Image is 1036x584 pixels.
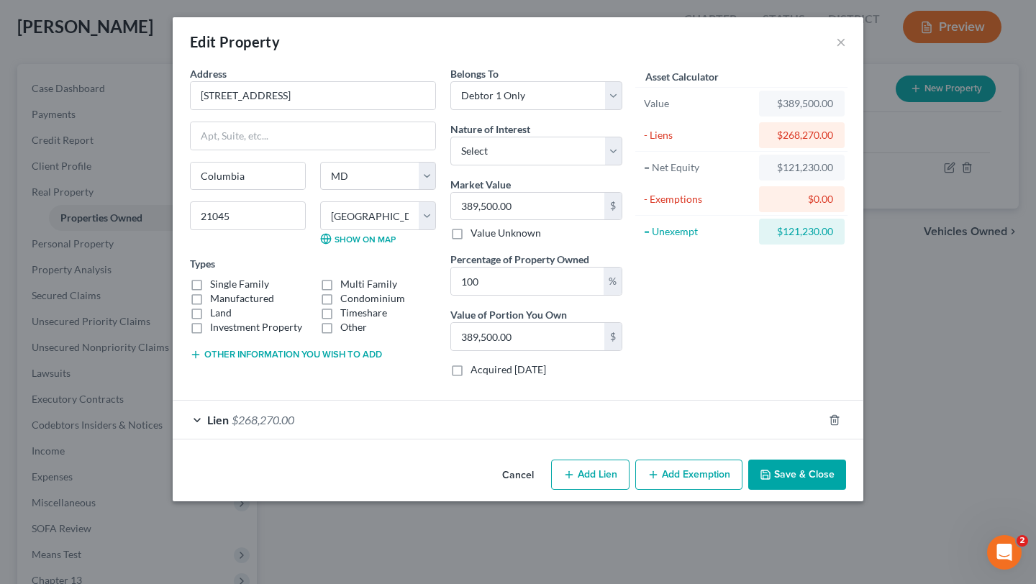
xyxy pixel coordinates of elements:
[191,82,435,109] input: Enter address...
[748,460,846,490] button: Save & Close
[340,320,367,334] label: Other
[340,291,405,306] label: Condominium
[450,307,567,322] label: Value of Portion You Own
[644,160,753,175] div: = Net Equity
[190,256,215,271] label: Types
[771,224,833,239] div: $121,230.00
[210,320,302,334] label: Investment Property
[232,413,294,426] span: $268,270.00
[491,461,545,490] button: Cancel
[207,413,229,426] span: Lien
[635,460,742,490] button: Add Exemption
[450,177,511,192] label: Market Value
[644,96,753,111] div: Value
[771,192,833,206] div: $0.00
[320,233,396,245] a: Show on Map
[190,349,382,360] button: Other information you wish to add
[451,193,604,220] input: 0.00
[604,268,622,295] div: %
[645,69,719,84] label: Asset Calculator
[210,277,269,291] label: Single Family
[451,268,604,295] input: 0.00
[210,291,274,306] label: Manufactured
[450,252,589,267] label: Percentage of Property Owned
[644,224,753,239] div: = Unexempt
[340,306,387,320] label: Timeshare
[450,68,499,80] span: Belongs To
[771,160,833,175] div: $121,230.00
[190,32,280,52] div: Edit Property
[551,460,630,490] button: Add Lien
[190,201,306,230] input: Enter zip...
[836,33,846,50] button: ×
[987,535,1022,570] iframe: Intercom live chat
[190,68,227,80] span: Address
[191,163,305,190] input: Enter city...
[604,193,622,220] div: $
[340,277,397,291] label: Multi Family
[1017,535,1028,547] span: 2
[644,192,753,206] div: - Exemptions
[604,323,622,350] div: $
[644,128,753,142] div: - Liens
[771,128,833,142] div: $268,270.00
[450,122,530,137] label: Nature of Interest
[471,362,546,377] label: Acquired [DATE]
[191,122,435,150] input: Apt, Suite, etc...
[210,306,232,320] label: Land
[471,226,541,240] label: Value Unknown
[451,323,604,350] input: 0.00
[771,96,833,111] div: $389,500.00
